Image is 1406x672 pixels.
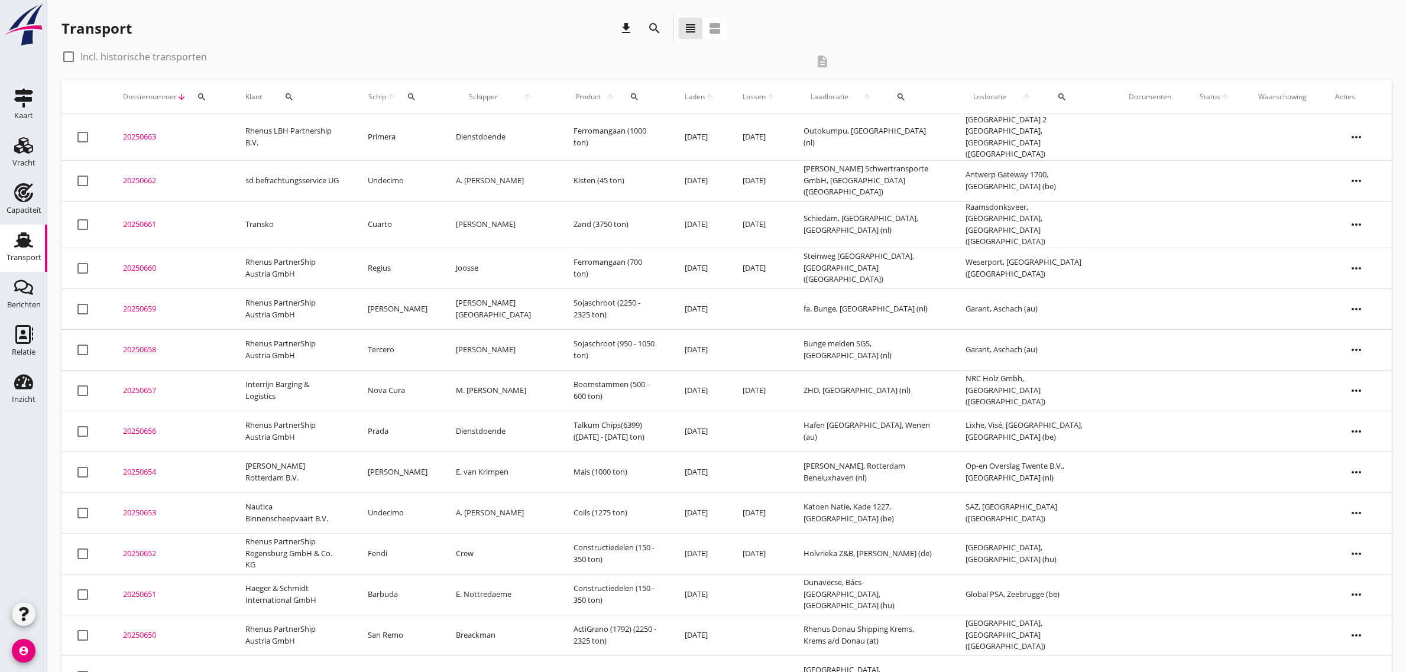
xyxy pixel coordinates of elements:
[1057,92,1067,102] i: search
[1340,374,1373,407] i: more_horiz
[1200,92,1220,102] span: Status
[354,411,442,452] td: Prada
[708,21,722,35] i: view_agenda
[559,533,671,574] td: Constructiedelen (150 - 350 ton)
[559,201,671,248] td: Zand (3750 ton)
[951,329,1115,370] td: Garant, Aschach (au)
[559,615,671,655] td: ActiGrano (1792) (2250 - 2325 ton)
[284,92,294,102] i: search
[728,201,789,248] td: [DATE]
[670,248,728,288] td: [DATE]
[951,615,1115,655] td: [GEOGRAPHIC_DATA], [GEOGRAPHIC_DATA] ([GEOGRAPHIC_DATA])
[123,131,217,143] div: 20250663
[386,92,396,102] i: arrow_upward
[231,452,354,492] td: [PERSON_NAME] Rotterdam B.V.
[1014,92,1039,102] i: arrow_upward
[1340,333,1373,366] i: more_horiz
[1340,619,1373,652] i: more_horiz
[951,114,1115,161] td: [GEOGRAPHIC_DATA] 2 [GEOGRAPHIC_DATA], [GEOGRAPHIC_DATA] ([GEOGRAPHIC_DATA])
[123,629,217,641] div: 20250650
[442,288,559,329] td: [PERSON_NAME][GEOGRAPHIC_DATA]
[789,114,951,161] td: Outokumpu, [GEOGRAPHIC_DATA] (nl)
[670,574,728,615] td: [DATE]
[12,395,35,403] div: Inzicht
[603,92,617,102] i: arrow_upward
[442,411,559,452] td: Dienstdoende
[1340,121,1373,154] i: more_horiz
[123,219,217,231] div: 20250661
[231,411,354,452] td: Rhenus PartnerShip Austria GmbH
[743,92,766,102] span: Lossen
[1220,92,1230,102] i: arrow_upward
[442,114,559,161] td: Dienstdoende
[951,160,1115,201] td: Antwerp Gateway 1700, [GEOGRAPHIC_DATA] (be)
[951,288,1115,329] td: Garant, Aschach (au)
[231,615,354,655] td: Rhenus PartnerShip Austria GmbH
[80,51,207,63] label: Incl. historische transporten
[966,92,1014,102] span: Loslocatie
[442,492,559,533] td: A. [PERSON_NAME]
[1340,496,1373,530] i: more_horiz
[670,411,728,452] td: [DATE]
[123,303,217,315] div: 20250659
[951,492,1115,533] td: SAZ, [GEOGRAPHIC_DATA] ([GEOGRAPHIC_DATA])
[630,92,639,102] i: search
[559,452,671,492] td: Mais (1000 ton)
[951,452,1115,492] td: Op-en Overslag Twente B.V., [GEOGRAPHIC_DATA] (nl)
[14,112,33,119] div: Kaart
[728,160,789,201] td: [DATE]
[7,254,41,261] div: Transport
[951,370,1115,411] td: NRC Holz Gmbh, [GEOGRAPHIC_DATA] ([GEOGRAPHIC_DATA])
[951,533,1115,574] td: [GEOGRAPHIC_DATA], [GEOGRAPHIC_DATA] (hu)
[789,533,951,574] td: Holvrieka Z&B, [PERSON_NAME] (de)
[670,492,728,533] td: [DATE]
[789,492,951,533] td: Katoen Natie, Kade 1227, [GEOGRAPHIC_DATA] (be)
[728,492,789,533] td: [DATE]
[231,492,354,533] td: Nautica Binnenscheepvaart B.V.
[231,114,354,161] td: Rhenus LBH Partnership B.V.
[728,533,789,574] td: [DATE]
[670,201,728,248] td: [DATE]
[705,92,714,102] i: arrow_upward
[766,92,775,102] i: arrow_upward
[1340,578,1373,611] i: more_horiz
[123,385,217,397] div: 20250657
[789,160,951,201] td: [PERSON_NAME] Schwertransporte GmbH, [GEOGRAPHIC_DATA] ([GEOGRAPHIC_DATA])
[442,533,559,574] td: Crew
[559,114,671,161] td: Ferromangaan (1000 ton)
[123,262,217,274] div: 20250660
[245,83,339,111] div: Klant
[354,370,442,411] td: Nova Cura
[12,159,35,167] div: Vracht
[231,370,354,411] td: Interrijn Barging & Logistics
[7,206,41,214] div: Capaciteit
[231,574,354,615] td: Haeger & Schmidt International GmbH
[951,411,1115,452] td: Lixhe, Visé, [GEOGRAPHIC_DATA], [GEOGRAPHIC_DATA] (be)
[123,344,217,356] div: 20250658
[670,615,728,655] td: [DATE]
[789,574,951,615] td: Dunavecse, Bács-[GEOGRAPHIC_DATA], [GEOGRAPHIC_DATA] (hu)
[1340,415,1373,448] i: more_horiz
[442,574,559,615] td: E. Nottredaeme
[123,175,217,187] div: 20250662
[442,201,559,248] td: [PERSON_NAME]
[559,492,671,533] td: Coils (1275 ton)
[354,533,442,574] td: Fendi
[354,452,442,492] td: [PERSON_NAME]
[728,114,789,161] td: [DATE]
[574,92,603,102] span: Product
[231,160,354,201] td: sd befrachtungsservice UG
[789,452,951,492] td: [PERSON_NAME], Rotterdam Beneluxhaven (nl)
[1340,293,1373,326] i: more_horiz
[61,19,132,38] div: Transport
[123,466,217,478] div: 20250654
[442,452,559,492] td: E. van Krimpen
[670,452,728,492] td: [DATE]
[442,160,559,201] td: A. [PERSON_NAME]
[670,533,728,574] td: [DATE]
[354,492,442,533] td: Undecimo
[559,370,671,411] td: Boomstammen (500 - 600 ton)
[559,411,671,452] td: Talkum Chips(6399) ([DATE] - [DATE] ton)
[951,201,1115,248] td: Raamsdonksveer, [GEOGRAPHIC_DATA], [GEOGRAPHIC_DATA] ([GEOGRAPHIC_DATA])
[231,329,354,370] td: Rhenus PartnerShip Austria GmbH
